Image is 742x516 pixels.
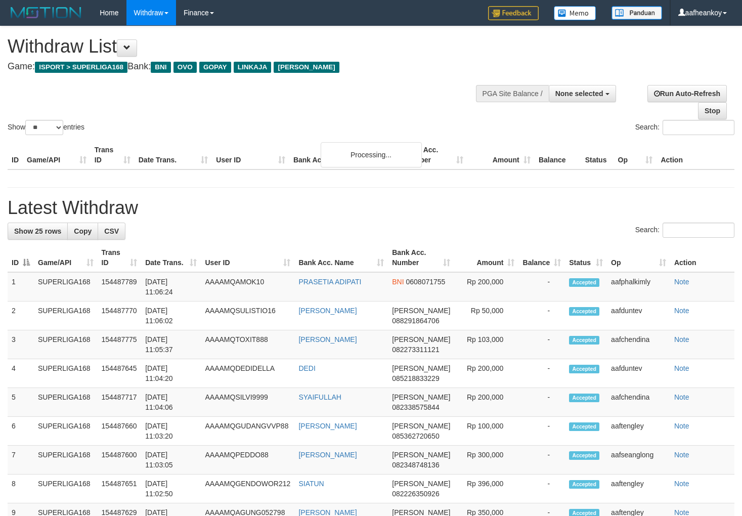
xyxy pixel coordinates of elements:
img: Button%20Memo.svg [554,6,596,20]
span: [PERSON_NAME] [392,335,450,343]
td: 154487717 [98,388,142,417]
th: Trans ID: activate to sort column ascending [98,243,142,272]
img: panduan.png [612,6,662,20]
td: Rp 200,000 [454,359,518,388]
td: [DATE] 11:02:50 [141,475,201,503]
select: Showentries [25,120,63,135]
span: BNI [392,278,404,286]
span: Accepted [569,480,599,489]
h1: Latest Withdraw [8,198,734,218]
td: Rp 200,000 [454,388,518,417]
td: 154487600 [98,446,142,475]
span: Accepted [569,451,599,460]
span: ISPORT > SUPERLIGA168 [35,62,127,73]
span: [PERSON_NAME] [274,62,339,73]
span: Accepted [569,278,599,287]
th: Action [670,243,734,272]
td: SUPERLIGA168 [34,475,98,503]
span: Copy 085218833229 to clipboard [392,374,439,382]
th: Amount: activate to sort column ascending [454,243,518,272]
span: GOPAY [199,62,231,73]
td: 6 [8,417,34,446]
th: Bank Acc. Name: activate to sort column ascending [294,243,388,272]
span: [PERSON_NAME] [392,393,450,401]
td: 7 [8,446,34,475]
td: [DATE] 11:03:05 [141,446,201,475]
td: - [518,359,565,388]
th: Amount [467,141,535,169]
span: Copy 0608071755 to clipboard [406,278,445,286]
td: [DATE] 11:04:06 [141,388,201,417]
th: Date Trans.: activate to sort column ascending [141,243,201,272]
td: [DATE] 11:03:20 [141,417,201,446]
td: AAAAMQSILVI9999 [201,388,294,417]
th: Bank Acc. Name [289,141,400,169]
a: Note [674,307,689,315]
span: LINKAJA [234,62,272,73]
td: aaftengley [607,417,670,446]
td: aafseanglong [607,446,670,475]
td: 1 [8,272,34,302]
td: [DATE] 11:04:20 [141,359,201,388]
td: SUPERLIGA168 [34,446,98,475]
td: aafduntev [607,359,670,388]
td: 154487770 [98,302,142,330]
th: Game/API: activate to sort column ascending [34,243,98,272]
td: SUPERLIGA168 [34,302,98,330]
td: 154487651 [98,475,142,503]
span: Copy 082273311121 to clipboard [392,346,439,354]
td: AAAAMQDEDIDELLA [201,359,294,388]
label: Show entries [8,120,84,135]
span: [PERSON_NAME] [392,422,450,430]
th: Action [657,141,734,169]
a: Stop [698,102,727,119]
a: Show 25 rows [8,223,68,240]
td: Rp 50,000 [454,302,518,330]
img: Feedback.jpg [488,6,539,20]
td: - [518,417,565,446]
span: Show 25 rows [14,227,61,235]
th: Balance: activate to sort column ascending [518,243,565,272]
span: Copy 085362720650 to clipboard [392,432,439,440]
span: Accepted [569,365,599,373]
a: Note [674,422,689,430]
a: SYAIFULLAH [298,393,341,401]
td: SUPERLIGA168 [34,417,98,446]
a: [PERSON_NAME] [298,335,357,343]
a: Note [674,278,689,286]
td: - [518,272,565,302]
a: Run Auto-Refresh [647,85,727,102]
span: CSV [104,227,119,235]
span: None selected [555,90,603,98]
th: Date Trans. [135,141,212,169]
a: DEDI [298,364,315,372]
td: SUPERLIGA168 [34,388,98,417]
span: Accepted [569,394,599,402]
label: Search: [635,120,734,135]
td: - [518,475,565,503]
td: aafphalkimly [607,272,670,302]
a: CSV [98,223,125,240]
td: Rp 100,000 [454,417,518,446]
th: ID: activate to sort column descending [8,243,34,272]
th: Game/API [23,141,91,169]
a: Copy [67,223,98,240]
a: [PERSON_NAME] [298,307,357,315]
span: Copy 082226350926 to clipboard [392,490,439,498]
button: None selected [549,85,616,102]
span: BNI [151,62,170,73]
a: [PERSON_NAME] [298,451,357,459]
td: aafduntev [607,302,670,330]
label: Search: [635,223,734,238]
a: Note [674,364,689,372]
td: [DATE] 11:06:24 [141,272,201,302]
span: [PERSON_NAME] [392,364,450,372]
td: AAAAMQSULISTIO16 [201,302,294,330]
div: Processing... [321,142,422,167]
td: aafchendina [607,330,670,359]
div: PGA Site Balance / [476,85,549,102]
td: SUPERLIGA168 [34,330,98,359]
img: MOTION_logo.png [8,5,84,20]
td: [DATE] 11:06:02 [141,302,201,330]
td: AAAAMQTOXIT888 [201,330,294,359]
